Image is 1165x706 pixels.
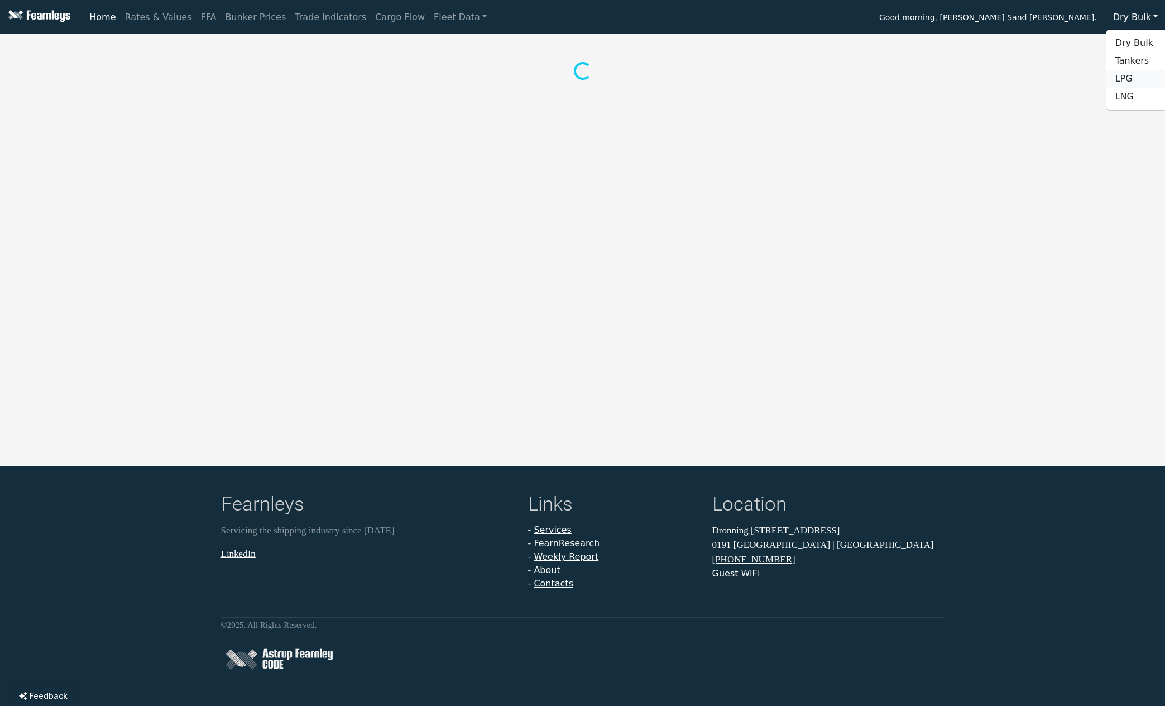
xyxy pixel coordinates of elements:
[528,564,699,577] li: -
[528,550,699,564] li: -
[221,548,256,559] a: LinkedIn
[429,6,491,28] a: Fleet Data
[528,537,699,550] li: -
[528,523,699,537] li: -
[712,537,945,552] p: 0191 [GEOGRAPHIC_DATA] | [GEOGRAPHIC_DATA]
[221,621,317,629] small: © 2025 . All Rights Reserved.
[534,551,598,562] a: Weekly Report
[290,6,371,28] a: Trade Indicators
[85,6,120,28] a: Home
[712,554,795,565] a: [PHONE_NUMBER]
[528,493,699,519] h4: Links
[879,9,1097,28] span: Good morning, [PERSON_NAME] Sand [PERSON_NAME].
[221,523,515,538] p: Servicing the shipping industry since [DATE]
[534,524,571,535] a: Services
[534,538,600,548] a: FearnResearch
[528,577,699,590] li: -
[221,493,515,519] h4: Fearnleys
[534,565,560,575] a: About
[371,6,429,28] a: Cargo Flow
[1106,7,1165,28] button: Dry Bulk
[712,493,945,519] h4: Location
[220,6,290,28] a: Bunker Prices
[121,6,196,28] a: Rates & Values
[712,523,945,538] p: Dronning [STREET_ADDRESS]
[196,6,221,28] a: FFA
[6,10,70,24] img: Fearnleys Logo
[712,567,759,580] button: Guest WiFi
[534,578,573,589] a: Contacts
